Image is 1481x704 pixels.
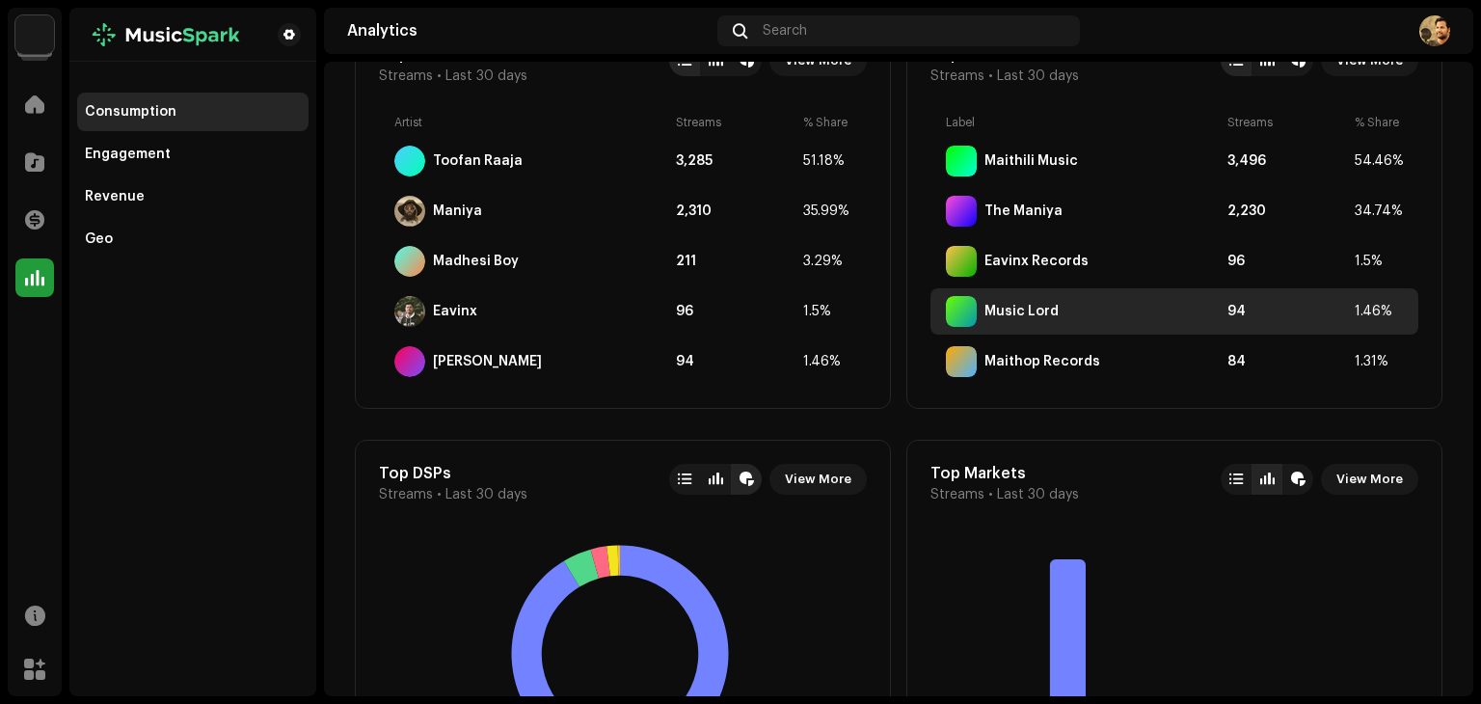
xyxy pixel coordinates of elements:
[984,153,1078,169] div: Maithili Music
[676,354,795,369] div: 94
[1227,254,1347,269] div: 96
[930,68,984,84] span: Streams
[77,135,309,174] re-m-nav-item: Engagement
[803,203,851,219] div: 35.99%
[433,304,477,319] div: Eavinx
[437,487,442,502] span: •
[445,487,527,502] span: Last 30 days
[1227,304,1347,319] div: 94
[1336,460,1403,499] span: View More
[803,153,851,169] div: 51.18%
[1321,464,1418,495] button: View More
[394,115,668,130] div: Artist
[433,153,523,169] div: Toofan Raaja
[803,304,851,319] div: 1.5%
[1355,153,1403,169] div: 54.46%
[1419,15,1450,46] img: 8d25d9a7-619b-4607-ac9e-48ee38388f6f
[676,153,795,169] div: 3,285
[437,68,442,84] span: •
[394,196,425,227] img: ACFEEA00-21C7-48E9-BDBC-7B33E3087FA4
[1355,254,1403,269] div: 1.5%
[433,203,482,219] div: Maniya
[984,203,1063,219] div: The Maniya
[85,147,171,162] div: Engagement
[1227,354,1347,369] div: 84
[930,464,1079,483] div: Top Markets
[785,460,851,499] span: View More
[379,464,527,483] div: Top DSPs
[676,203,795,219] div: 2,310
[85,23,247,46] img: b012e8be-3435-4c6f-a0fa-ef5940768437
[769,464,867,495] button: View More
[1355,304,1403,319] div: 1.46%
[676,254,795,269] div: 211
[433,254,519,269] div: Madhesi Boy
[803,115,851,130] div: % Share
[676,115,795,130] div: Streams
[347,23,710,39] div: Analytics
[803,254,851,269] div: 3.29%
[984,254,1089,269] div: Eavinx Records
[85,189,145,204] div: Revenue
[946,115,1220,130] div: Label
[394,296,425,327] img: 3B83AE3A-BFF7-46B9-9075-0F0A5EB51196
[85,104,176,120] div: Consumption
[930,487,984,502] span: Streams
[1355,203,1403,219] div: 34.74%
[988,487,993,502] span: •
[676,304,795,319] div: 96
[445,68,527,84] span: Last 30 days
[1227,115,1347,130] div: Streams
[379,487,433,502] span: Streams
[997,68,1079,84] span: Last 30 days
[77,93,309,131] re-m-nav-item: Consumption
[77,177,309,216] re-m-nav-item: Revenue
[1355,354,1403,369] div: 1.31%
[1355,115,1403,130] div: % Share
[1227,203,1347,219] div: 2,230
[379,68,433,84] span: Streams
[984,354,1100,369] div: Maithop Records
[988,68,993,84] span: •
[803,354,851,369] div: 1.46%
[77,220,309,258] re-m-nav-item: Geo
[984,304,1059,319] div: Music Lord
[85,231,113,247] div: Geo
[15,15,54,54] img: bc4c4277-71b2-49c5-abdf-ca4e9d31f9c1
[1227,153,1347,169] div: 3,496
[433,354,542,369] div: Rashmi Rani
[763,23,807,39] span: Search
[997,487,1079,502] span: Last 30 days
